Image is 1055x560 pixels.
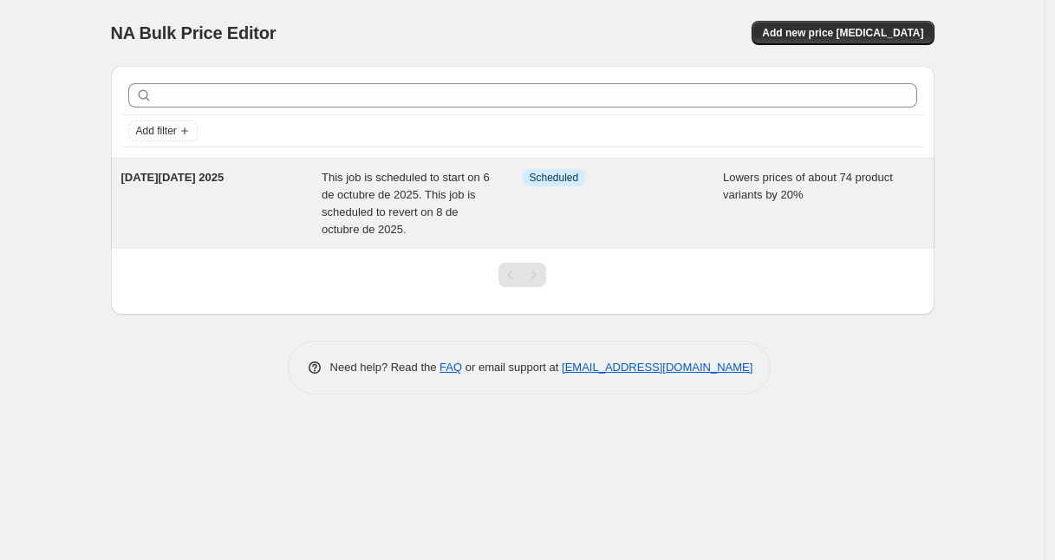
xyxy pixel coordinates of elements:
[440,361,462,374] a: FAQ
[562,361,752,374] a: [EMAIL_ADDRESS][DOMAIN_NAME]
[723,171,893,201] span: Lowers prices of about 74 product variants by 20%
[530,171,579,185] span: Scheduled
[121,171,225,184] span: [DATE][DATE] 2025
[752,21,934,45] button: Add new price [MEDICAL_DATA]
[322,171,490,236] span: This job is scheduled to start on 6 de octubre de 2025. This job is scheduled to revert on 8 de o...
[498,263,546,287] nav: Pagination
[462,361,562,374] span: or email support at
[128,120,198,141] button: Add filter
[111,23,277,42] span: NA Bulk Price Editor
[330,361,440,374] span: Need help? Read the
[762,26,923,40] span: Add new price [MEDICAL_DATA]
[136,124,177,138] span: Add filter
